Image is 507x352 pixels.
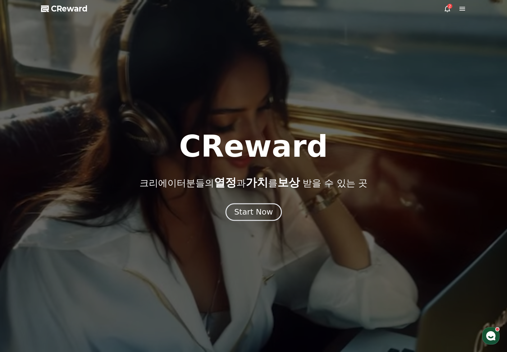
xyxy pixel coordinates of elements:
span: 홈 [20,206,23,211]
a: 홈 [2,197,41,213]
div: Start Now [234,207,273,217]
button: Start Now [225,203,281,221]
div: 2 [447,4,452,9]
span: 설정 [96,206,103,211]
h1: CReward [179,132,328,161]
span: 대화 [57,207,64,212]
a: 설정 [80,197,119,213]
a: 대화 [41,197,80,213]
span: 가치 [246,176,268,189]
span: 보상 [277,176,300,189]
a: Start Now [227,210,281,216]
p: 크리에이터분들의 과 를 받을 수 있는 곳 [139,176,368,189]
a: 2 [444,5,451,12]
span: CReward [51,4,88,14]
a: CReward [41,4,88,14]
span: 열정 [214,176,236,189]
